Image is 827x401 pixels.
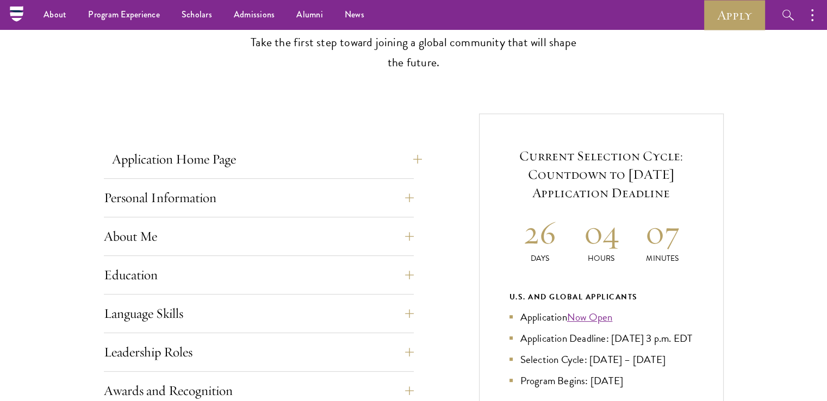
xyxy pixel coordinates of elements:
h2: 04 [570,212,632,253]
button: Application Home Page [112,146,422,172]
h5: Current Selection Cycle: Countdown to [DATE] Application Deadline [509,147,693,202]
button: About Me [104,223,414,249]
p: Hours [570,253,632,264]
p: Days [509,253,571,264]
a: Now Open [567,309,613,325]
button: Education [104,262,414,288]
button: Personal Information [104,185,414,211]
button: Leadership Roles [104,339,414,365]
button: Language Skills [104,300,414,327]
div: U.S. and Global Applicants [509,290,693,304]
li: Application [509,309,693,325]
p: Minutes [632,253,693,264]
h2: 26 [509,212,571,253]
p: Take the first step toward joining a global community that will shape the future. [245,33,582,73]
li: Application Deadline: [DATE] 3 p.m. EDT [509,330,693,346]
li: Program Begins: [DATE] [509,373,693,389]
h2: 07 [632,212,693,253]
li: Selection Cycle: [DATE] – [DATE] [509,352,693,367]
